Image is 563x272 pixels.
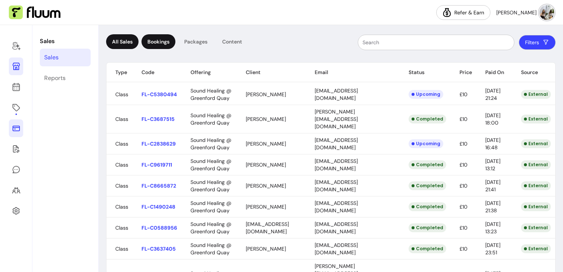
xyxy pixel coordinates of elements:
[115,140,128,147] span: Class
[115,182,128,189] span: Class
[40,37,91,46] p: Sales
[141,245,177,252] p: FL-C3637405
[485,112,500,126] span: [DATE] 18:00
[9,202,23,220] a: Settings
[141,91,177,98] p: FL-C5380494
[306,63,399,82] th: Email
[521,223,551,232] div: External
[485,158,500,172] span: [DATE] 13:12
[363,39,510,46] input: Search
[190,242,231,256] span: Sound Healing @ Greenford Quay
[237,63,306,82] th: Client
[216,34,248,49] div: Content
[521,202,551,211] div: External
[409,139,443,148] div: Upcoming
[115,91,128,98] span: Class
[9,6,60,20] img: Fluum Logo
[40,69,91,87] a: Reports
[459,116,468,122] span: £10
[141,115,177,123] p: FL-C3687515
[485,242,500,256] span: [DATE] 23:51
[44,53,59,62] div: Sales
[190,179,231,193] span: Sound Healing @ Greenford Quay
[496,9,536,16] span: [PERSON_NAME]
[246,203,286,210] span: [PERSON_NAME]
[246,91,286,98] span: [PERSON_NAME]
[246,182,286,189] span: [PERSON_NAME]
[476,63,512,82] th: Paid On
[141,34,175,49] div: Bookings
[133,63,182,82] th: Code
[521,139,551,148] div: External
[246,245,286,252] span: [PERSON_NAME]
[9,78,23,96] a: Calendar
[409,115,446,123] div: Completed
[141,203,177,210] p: FL-C1490248
[44,74,66,83] div: Reports
[485,179,500,193] span: [DATE] 21:41
[115,203,128,210] span: Class
[521,115,551,123] div: External
[485,200,500,214] span: [DATE] 21:38
[246,161,286,168] span: [PERSON_NAME]
[519,35,556,50] button: Filters
[9,37,23,55] a: Home
[9,181,23,199] a: Clients
[459,140,468,147] span: £10
[190,87,231,101] span: Sound Healing @ Greenford Quay
[521,244,551,253] div: External
[409,90,443,99] div: Upcoming
[512,63,555,82] th: Source
[539,5,554,20] img: avatar
[9,99,23,116] a: Offerings
[496,5,554,20] button: avatar[PERSON_NAME]
[485,87,500,101] span: [DATE] 21:24
[315,242,358,256] span: [EMAIL_ADDRESS][DOMAIN_NAME]
[190,137,231,151] span: Sound Healing @ Greenford Quay
[40,49,91,66] a: Sales
[141,140,177,147] p: FL-C2838629
[141,161,177,168] p: FL-C9619711
[315,200,358,214] span: [EMAIL_ADDRESS][DOMAIN_NAME]
[246,116,286,122] span: [PERSON_NAME]
[315,221,358,235] span: [EMAIL_ADDRESS][DOMAIN_NAME]
[9,140,23,158] a: Forms
[315,137,358,151] span: [EMAIL_ADDRESS][DOMAIN_NAME]
[115,161,128,168] span: Class
[246,140,286,147] span: [PERSON_NAME]
[178,34,213,49] div: Packages
[315,158,358,172] span: [EMAIL_ADDRESS][DOMAIN_NAME]
[246,221,289,235] span: [EMAIL_ADDRESS][DOMAIN_NAME]
[409,160,446,169] div: Completed
[190,221,231,235] span: Sound Healing @ Greenford Quay
[409,244,446,253] div: Completed
[521,90,551,99] div: External
[459,161,468,168] span: £10
[190,158,231,172] span: Sound Healing @ Greenford Quay
[315,87,358,101] span: [EMAIL_ADDRESS][DOMAIN_NAME]
[400,63,451,82] th: Status
[115,116,128,122] span: Class
[315,108,358,130] span: [PERSON_NAME][EMAIL_ADDRESS][DOMAIN_NAME]
[409,223,446,232] div: Completed
[190,112,231,126] span: Sound Healing @ Greenford Quay
[315,179,358,193] span: [EMAIL_ADDRESS][DOMAIN_NAME]
[409,181,446,190] div: Completed
[106,63,133,82] th: Type
[115,224,128,231] span: Class
[409,202,446,211] div: Completed
[485,221,500,235] span: [DATE] 13:23
[190,200,231,214] span: Sound Healing @ Greenford Quay
[9,119,23,137] a: Sales
[115,245,128,252] span: Class
[9,161,23,178] a: My Messages
[459,245,468,252] span: £10
[485,137,500,151] span: [DATE] 16:48
[106,34,139,49] div: All Sales
[459,203,468,210] span: £10
[521,160,551,169] div: External
[459,91,468,98] span: £10
[141,224,177,231] p: FL-C0588956
[9,57,23,75] a: Storefront
[141,182,177,189] p: FL-C8665872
